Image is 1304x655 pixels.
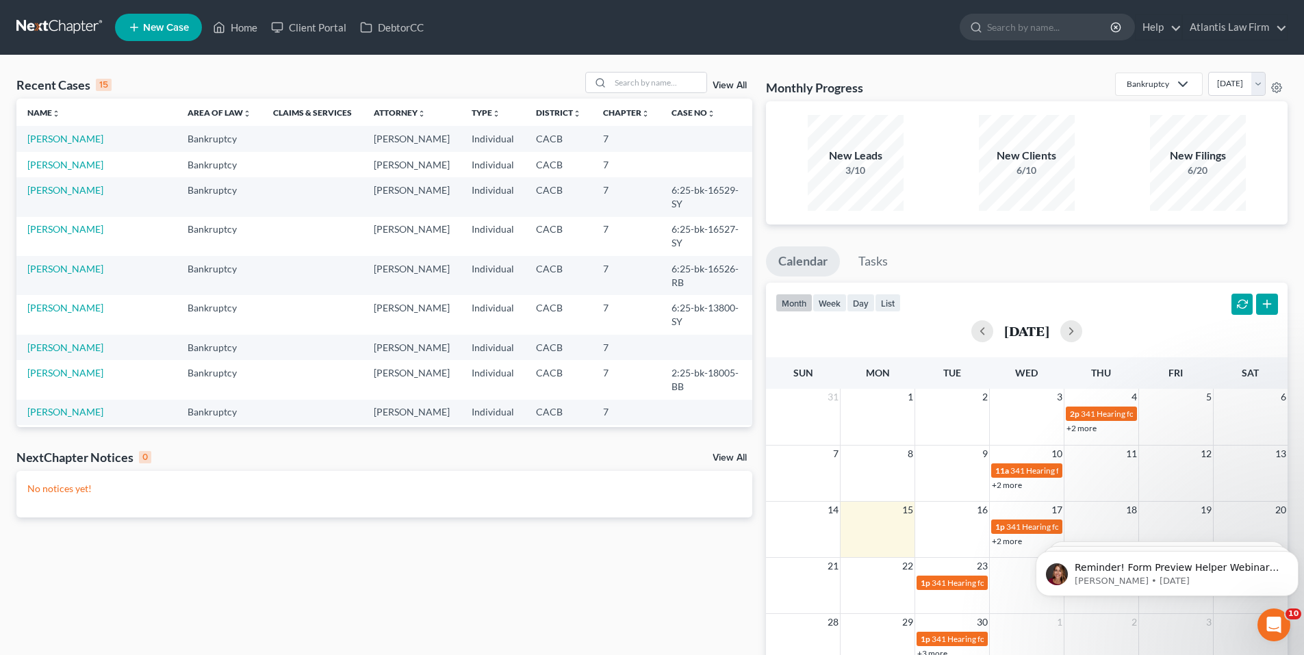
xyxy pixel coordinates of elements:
a: Districtunfold_more [536,107,581,118]
span: 1p [995,522,1005,532]
span: 341 Hearing for [PERSON_NAME] [1081,409,1203,419]
td: 7 [592,425,661,464]
span: 13 [1274,446,1288,462]
span: 4 [1130,389,1138,405]
a: View All [713,453,747,463]
div: New Filings [1150,148,1246,164]
span: 1p [921,578,930,588]
span: 10 [1050,446,1064,462]
span: 29 [901,614,915,630]
i: unfold_more [243,110,251,118]
td: [PERSON_NAME] [363,360,461,399]
a: [PERSON_NAME] [27,159,103,170]
span: Fri [1168,367,1183,378]
td: [PERSON_NAME] [363,295,461,334]
a: [PERSON_NAME] [27,342,103,353]
td: CACB [525,360,592,399]
td: 7 [592,217,661,256]
td: CACB [525,295,592,334]
td: CACB [525,400,592,425]
span: New Case [143,23,189,33]
span: 1 [1056,614,1064,630]
span: 1p [921,634,930,644]
td: Bankruptcy [177,152,262,177]
a: [PERSON_NAME] [27,302,103,313]
div: New Leads [808,148,904,164]
span: 6 [1279,389,1288,405]
span: 11a [995,465,1009,476]
span: 2 [981,389,989,405]
a: [PERSON_NAME] [27,184,103,196]
span: 23 [975,558,989,574]
span: 17 [1050,502,1064,518]
td: [PERSON_NAME] [363,335,461,360]
h2: [DATE] [1004,324,1049,338]
td: 6:25-bk-16526-RB [661,256,752,295]
td: Bankruptcy [177,295,262,334]
div: Recent Cases [16,77,112,93]
button: month [776,294,813,312]
a: [PERSON_NAME] [27,223,103,235]
p: No notices yet! [27,482,741,496]
h3: Monthly Progress [766,79,863,96]
span: Mon [866,367,890,378]
span: 20 [1274,502,1288,518]
td: 7 [592,256,661,295]
td: Bankruptcy [177,256,262,295]
td: 6:25-bk-16527-SY [661,217,752,256]
td: 2:25-bk-18005-BB [661,360,752,399]
a: Area of Lawunfold_more [188,107,251,118]
td: [PERSON_NAME] [363,177,461,216]
a: Nameunfold_more [27,107,60,118]
span: 341 Hearing for [PERSON_NAME][GEOGRAPHIC_DATA] [932,578,1137,588]
td: Individual [461,335,525,360]
span: 3 [1056,389,1064,405]
td: Individual [461,126,525,151]
td: 7 [592,152,661,177]
td: Bankruptcy [177,177,262,216]
span: 16 [975,502,989,518]
button: day [847,294,875,312]
i: unfold_more [573,110,581,118]
i: unfold_more [641,110,650,118]
a: [PERSON_NAME] [27,367,103,378]
td: 6:25-bk-16529-SY [661,177,752,216]
a: Help [1136,15,1181,40]
span: 5 [1205,389,1213,405]
div: 6/20 [1150,164,1246,177]
a: Home [206,15,264,40]
td: 7 [592,295,661,334]
a: View All [713,81,747,90]
span: Sun [793,367,813,378]
td: [PERSON_NAME] [363,152,461,177]
span: 341 Hearing for [PERSON_NAME] [1006,522,1129,532]
td: [PERSON_NAME] [363,425,461,464]
td: Bankruptcy [177,335,262,360]
td: CACB [525,126,592,151]
span: 11 [1125,446,1138,462]
td: CACB [525,256,592,295]
a: DebtorCC [353,15,431,40]
td: 7 [592,335,661,360]
a: Atlantis Law Firm [1183,15,1287,40]
a: Calendar [766,246,840,277]
div: NextChapter Notices [16,449,151,465]
span: 31 [826,389,840,405]
span: 3 [1205,614,1213,630]
span: 8 [906,446,915,462]
span: Wed [1015,367,1038,378]
td: Individual [461,152,525,177]
div: 15 [96,79,112,91]
i: unfold_more [707,110,715,118]
i: unfold_more [418,110,426,118]
td: 6:25-bk-13800-SY [661,295,752,334]
td: [PERSON_NAME] [363,217,461,256]
span: 14 [826,502,840,518]
td: 7 [592,177,661,216]
div: 3/10 [808,164,904,177]
td: 6:25-bk-13391-SY [661,425,752,464]
span: 28 [826,614,840,630]
td: CACB [525,177,592,216]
